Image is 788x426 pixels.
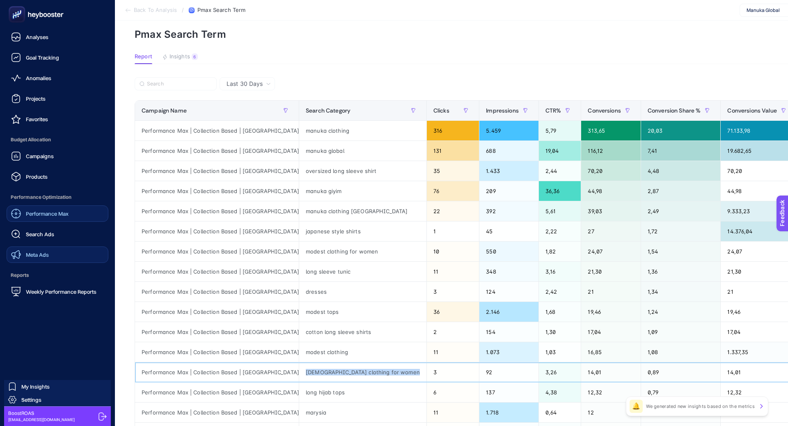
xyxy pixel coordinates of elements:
[26,210,69,217] span: Performance Max
[539,342,581,362] div: 1,03
[641,302,721,322] div: 1,24
[299,242,426,261] div: modest clothing for women
[581,362,641,382] div: 14,01
[135,322,299,342] div: Performance Max | Collection Based | [GEOGRAPHIC_DATA]
[581,403,641,422] div: 12
[479,282,538,302] div: 124
[479,121,538,140] div: 5.459
[581,382,641,402] div: 12,32
[299,121,426,140] div: manuka clothing
[427,181,479,201] div: 76
[299,262,426,281] div: long sleeve tunic
[727,107,777,114] span: Conversions Value
[641,342,721,362] div: 1,08
[26,34,48,40] span: Analyses
[581,322,641,342] div: 17,04
[641,262,721,281] div: 1,36
[581,201,641,221] div: 39,03
[135,121,299,140] div: Performance Max | Collection Based | [GEOGRAPHIC_DATA]
[539,262,581,281] div: 3,16
[427,282,479,302] div: 3
[26,251,49,258] span: Meta Ads
[427,262,479,281] div: 11
[7,29,108,45] a: Analyses
[8,410,75,417] span: BoostROAS
[641,221,721,241] div: 1,72
[7,131,108,148] span: Budget Allocation
[539,161,581,181] div: 2,44
[299,362,426,382] div: [DEMOGRAPHIC_DATA] clothing for women
[7,90,108,107] a: Projects
[545,107,561,114] span: CTR%
[4,393,111,406] a: Settings
[135,221,299,241] div: Performance Max | Collection Based | [GEOGRAPHIC_DATA]
[479,362,538,382] div: 92
[135,382,299,402] div: Performance Max | Collection Based | [GEOGRAPHIC_DATA]
[299,302,426,322] div: modest tops
[630,400,643,413] div: 🔔
[479,242,538,261] div: 550
[427,201,479,221] div: 22
[646,403,755,410] p: We generated new insights based on the metrics
[479,262,538,281] div: 348
[135,362,299,382] div: Performance Max | Collection Based | [GEOGRAPHIC_DATA]
[479,322,538,342] div: 154
[479,403,538,422] div: 1.718
[539,242,581,261] div: 1,82
[135,181,299,201] div: Performance Max | Collection Based | [GEOGRAPHIC_DATA]
[26,231,54,237] span: Search Ads
[299,403,426,422] div: marysia
[539,282,581,302] div: 2,42
[641,382,721,402] div: 0,79
[26,75,51,81] span: Anomalies
[588,107,621,114] span: Conversions
[7,283,108,300] a: Weekly Performance Reports
[5,2,31,9] span: Feedback
[581,282,641,302] div: 21
[427,302,479,322] div: 36
[7,246,108,263] a: Meta Ads
[427,342,479,362] div: 11
[427,362,479,382] div: 3
[135,403,299,422] div: Performance Max | Collection Based | [GEOGRAPHIC_DATA]
[299,382,426,402] div: long hijab tops
[147,81,212,87] input: Search
[539,121,581,140] div: 5,79
[486,107,519,114] span: Impressions
[648,107,701,114] span: Conversion Share %
[581,141,641,161] div: 116,12
[539,201,581,221] div: 5,61
[581,262,641,281] div: 21,30
[227,80,263,88] span: Last 30 Days
[170,53,190,60] span: Insights
[427,161,479,181] div: 35
[134,7,177,14] span: Back To Analysis
[26,95,46,102] span: Projects
[7,267,108,283] span: Reports
[641,242,721,261] div: 1,54
[182,7,184,13] span: /
[299,322,426,342] div: cotton long sleeve shirts
[7,111,108,127] a: Favorites
[26,173,48,180] span: Products
[539,382,581,402] div: 4,38
[427,382,479,402] div: 6
[539,221,581,241] div: 2,22
[581,342,641,362] div: 16,85
[427,121,479,140] div: 316
[479,382,538,402] div: 137
[581,302,641,322] div: 19,46
[479,201,538,221] div: 392
[641,282,721,302] div: 1,34
[581,161,641,181] div: 70,20
[479,181,538,201] div: 209
[21,396,41,403] span: Settings
[641,362,721,382] div: 0,89
[135,201,299,221] div: Performance Max | Collection Based | [GEOGRAPHIC_DATA]
[641,141,721,161] div: 7,41
[7,148,108,164] a: Campaigns
[641,322,721,342] div: 1,09
[4,380,111,393] a: My Insights
[641,201,721,221] div: 2,49
[479,221,538,241] div: 45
